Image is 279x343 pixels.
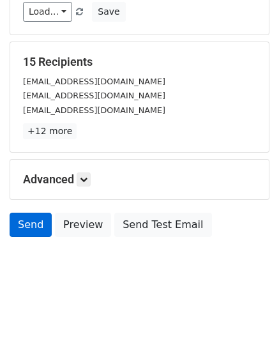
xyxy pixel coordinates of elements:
[23,55,256,69] h5: 15 Recipients
[23,123,77,139] a: +12 more
[23,172,256,187] h5: Advanced
[114,213,211,237] a: Send Test Email
[215,282,279,343] iframe: Chat Widget
[23,105,165,115] small: [EMAIL_ADDRESS][DOMAIN_NAME]
[23,2,72,22] a: Load...
[92,2,125,22] button: Save
[23,91,165,100] small: [EMAIL_ADDRESS][DOMAIN_NAME]
[10,213,52,237] a: Send
[23,77,165,86] small: [EMAIL_ADDRESS][DOMAIN_NAME]
[55,213,111,237] a: Preview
